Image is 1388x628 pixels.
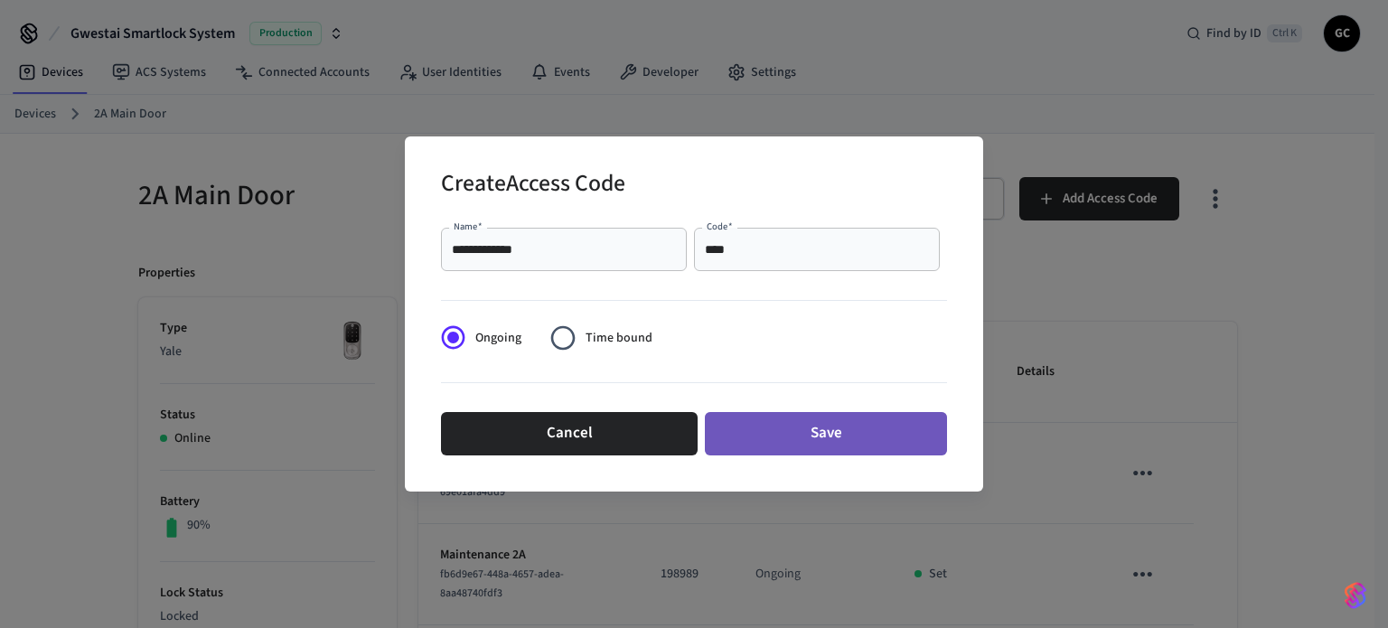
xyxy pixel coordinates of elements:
[1345,581,1366,610] img: SeamLogoGradient.69752ec5.svg
[441,158,625,213] h2: Create Access Code
[586,329,652,348] span: Time bound
[707,220,733,233] label: Code
[705,412,947,455] button: Save
[475,329,521,348] span: Ongoing
[454,220,483,233] label: Name
[441,412,698,455] button: Cancel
